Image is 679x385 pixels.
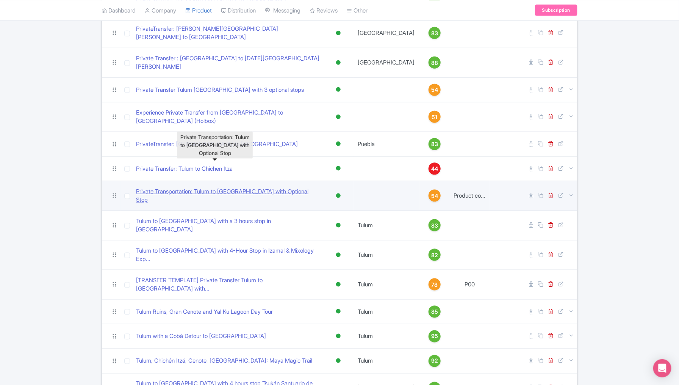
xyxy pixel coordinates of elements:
a: 85 [422,306,447,318]
div: Active [335,279,342,290]
div: Active [335,355,342,366]
td: Tulum [354,324,419,349]
a: Subscription [535,5,577,16]
span: 92 [431,357,438,365]
td: Tulum [354,211,419,240]
td: Tulum [354,240,419,270]
a: Tulum, Chichén Itzá, Cenote, [GEOGRAPHIC_DATA]: Maya Magic Trail [136,357,312,366]
a: Private Transfer: Tulum to Chichen Itza [136,165,233,173]
span: 83 [431,29,438,38]
span: 88 [431,59,438,67]
div: Active [335,112,342,123]
span: 85 [431,308,438,316]
div: Active [335,84,342,95]
td: [GEOGRAPHIC_DATA] [354,48,419,77]
a: Tulum with a Cobá Detour to [GEOGRAPHIC_DATA] [136,332,266,341]
span: 83 [431,140,438,148]
span: 83 [431,222,438,230]
a: 88 [422,57,447,69]
a: 78 [422,278,447,291]
td: Tulum [354,270,419,299]
div: Active [335,190,342,201]
a: 83 [422,27,447,39]
a: 51 [422,111,447,123]
td: [GEOGRAPHIC_DATA] [354,18,419,48]
a: Tulum to [GEOGRAPHIC_DATA] with a 3 hours stop in [GEOGRAPHIC_DATA] [136,217,320,234]
a: 82 [422,249,447,261]
a: [TRANSFER TEMPLATE] Private Transfer Tulum to [GEOGRAPHIC_DATA] with... [136,276,320,293]
td: Puebla [354,132,419,156]
a: 95 [422,330,447,343]
a: Private Transportation: Tulum to [GEOGRAPHIC_DATA] with Optional Stop [136,187,320,204]
a: 83 [422,138,447,150]
div: Active [335,331,342,342]
a: PrivateTransfer: [GEOGRAPHIC_DATA] to [GEOGRAPHIC_DATA] [136,140,298,149]
div: Active [335,163,342,174]
td: Tulum [354,299,419,324]
div: Active [335,220,342,231]
span: 82 [431,251,438,259]
span: 51 [432,113,438,121]
td: P00 [450,270,490,299]
div: Open Intercom Messenger [653,359,671,377]
a: Tulum to [GEOGRAPHIC_DATA] with 4-Hour Stop in Izamal & Mixology Exp... [136,247,320,264]
a: Private Transfer Tulum [GEOGRAPHIC_DATA] with 3 optional stops [136,86,304,94]
div: Active [335,250,342,261]
span: 95 [431,332,438,341]
div: Active [335,306,342,317]
a: 83 [422,219,447,231]
td: Product co... [450,181,490,211]
a: Experience Private Transfer from [GEOGRAPHIC_DATA] to [GEOGRAPHIC_DATA] (Holbox) [136,108,320,126]
div: Private Transportation: Tulum to [GEOGRAPHIC_DATA] with Optional Stop [177,132,253,159]
a: 44 [422,163,447,175]
div: Active [335,57,342,68]
a: 54 [422,190,447,202]
div: Active [335,138,342,149]
a: 92 [422,355,447,367]
a: Tulum Ruins, Gran Cenote and Yal Ku Lagoon Day Tour [136,308,273,316]
a: 54 [422,84,447,96]
span: 54 [431,192,438,200]
a: PrivateTransfer: [PERSON_NAME][GEOGRAPHIC_DATA][PERSON_NAME] to [GEOGRAPHIC_DATA] [136,25,320,42]
td: Tulum [354,349,419,373]
a: Private Transfer : [GEOGRAPHIC_DATA] to [DATE][GEOGRAPHIC_DATA][PERSON_NAME] [136,54,320,71]
span: 54 [431,86,438,94]
span: 78 [432,281,438,289]
span: 44 [431,165,438,173]
div: Active [335,28,342,39]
